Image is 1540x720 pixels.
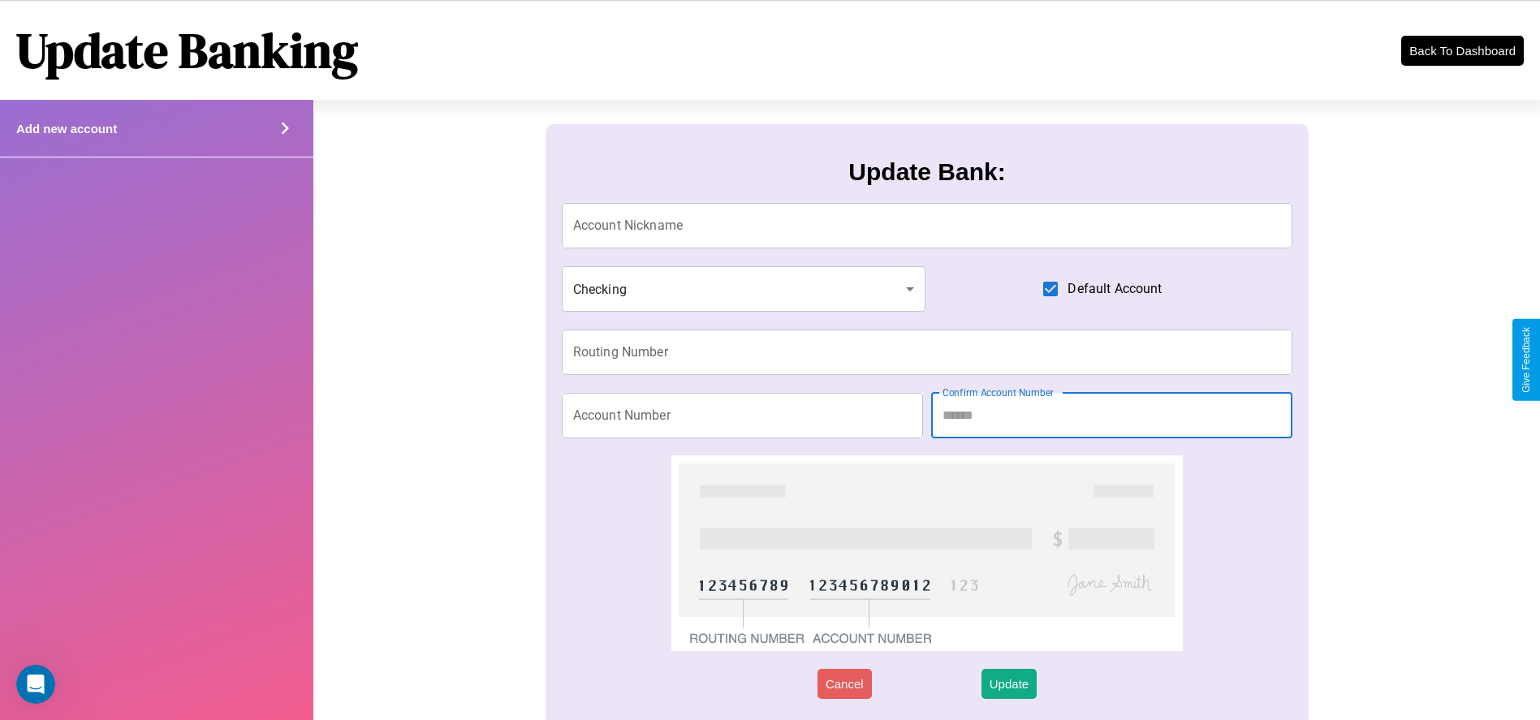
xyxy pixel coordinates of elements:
[16,665,55,704] iframe: Intercom live chat
[817,669,872,699] button: Cancel
[16,122,117,136] h4: Add new account
[671,455,1184,651] img: check
[562,266,925,312] div: Checking
[981,669,1037,699] button: Update
[848,158,1005,186] h3: Update Bank:
[1401,36,1524,66] button: Back To Dashboard
[1521,327,1532,393] div: Give Feedback
[943,386,1054,399] label: Confirm Account Number
[1068,279,1162,299] span: Default Account
[16,17,358,84] h1: Update Banking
